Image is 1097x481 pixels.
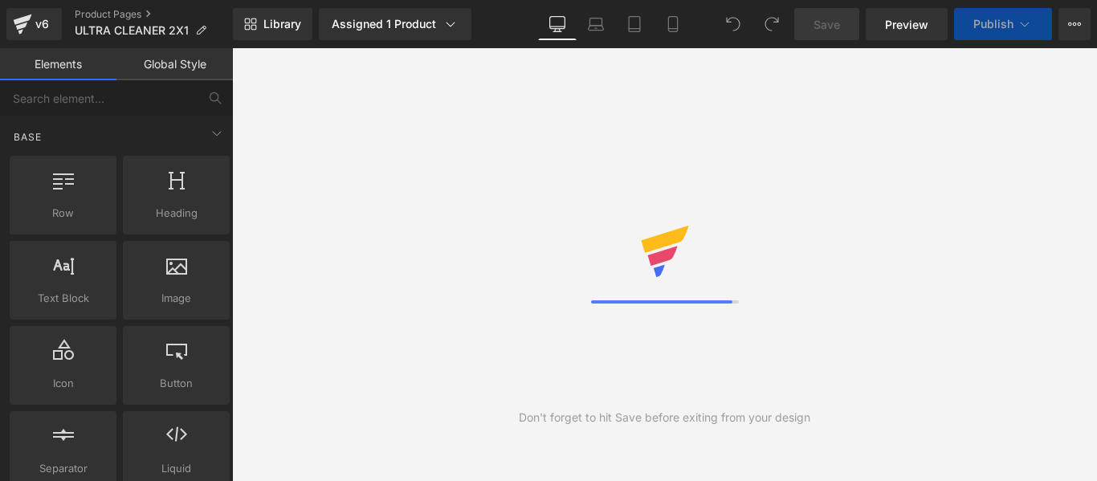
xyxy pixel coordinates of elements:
[263,17,301,31] span: Library
[954,8,1052,40] button: Publish
[6,8,62,40] a: v6
[973,18,1013,31] span: Publish
[538,8,577,40] a: Desktop
[116,48,233,80] a: Global Style
[577,8,615,40] a: Laptop
[128,290,225,307] span: Image
[654,8,692,40] a: Mobile
[128,460,225,477] span: Liquid
[14,205,112,222] span: Row
[75,24,189,37] span: ULTRA CLEANER 2X1
[615,8,654,40] a: Tablet
[12,129,43,145] span: Base
[866,8,948,40] a: Preview
[885,16,928,33] span: Preview
[14,290,112,307] span: Text Block
[14,375,112,392] span: Icon
[519,409,810,426] div: Don't forget to hit Save before exiting from your design
[14,460,112,477] span: Separator
[332,16,459,32] div: Assigned 1 Product
[75,8,233,21] a: Product Pages
[32,14,52,35] div: v6
[756,8,788,40] button: Redo
[717,8,749,40] button: Undo
[128,375,225,392] span: Button
[814,16,840,33] span: Save
[128,205,225,222] span: Heading
[1058,8,1091,40] button: More
[233,8,312,40] a: New Library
